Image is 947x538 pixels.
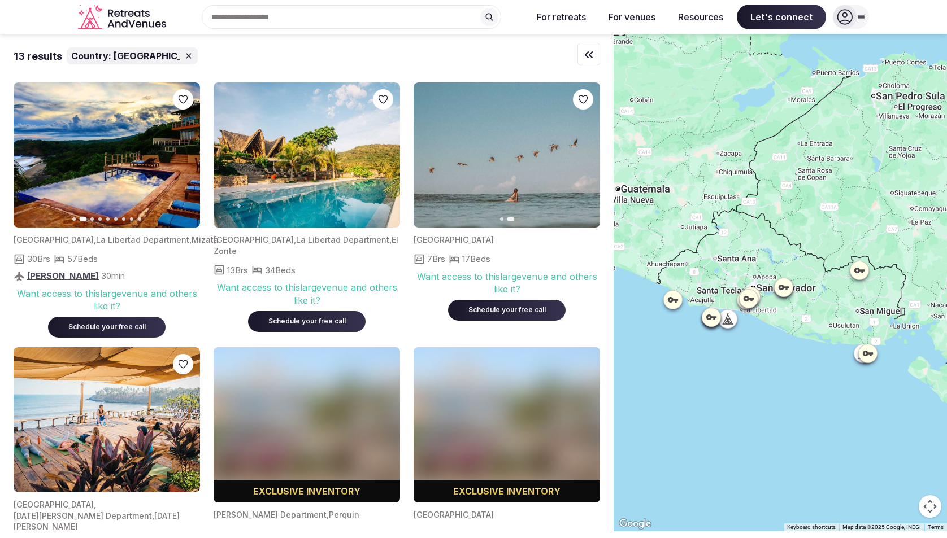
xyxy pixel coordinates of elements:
[14,511,152,520] span: [DATE][PERSON_NAME] Department
[528,5,595,29] button: For retreats
[48,320,166,331] a: Schedule your free call
[227,264,248,276] span: 13 Brs
[842,524,921,530] span: Map data ©2025 Google, INEGI
[98,217,102,221] button: Go to slide 4
[294,235,296,244] span: ,
[414,235,494,244] span: [GEOGRAPHIC_DATA]
[616,517,654,531] img: Google
[78,5,168,30] a: Visit the homepage
[114,50,211,62] span: [GEOGRAPHIC_DATA]
[389,235,392,244] span: ,
[462,253,490,265] span: 17 Beds
[27,253,50,265] span: 30 Brs
[329,510,359,519] span: Perquin
[94,500,96,509] span: ,
[189,235,192,244] span: ,
[122,217,125,221] button: Go to slide 7
[262,317,352,326] div: Schedule your free call
[414,82,600,228] img: Featured image for venue
[214,347,400,502] img: Blurred cover image for a premium venue
[296,235,389,244] span: La Libertad Department
[507,217,515,221] button: Go to slide 2
[214,235,398,256] span: El Zonte
[248,314,366,326] a: Schedule your free call
[787,523,836,531] button: Keyboard shortcuts
[414,347,600,502] img: Blurred cover image for a premium venue
[448,303,566,314] a: Schedule your free call
[414,484,600,498] div: Exclusive inventory
[101,270,125,282] span: 30 min
[192,235,219,244] span: Mizata
[90,217,94,221] button: Go to slide 3
[14,235,94,244] span: [GEOGRAPHIC_DATA]
[71,50,111,62] span: Country:
[14,49,62,63] div: 13 results
[737,5,826,29] span: Let's connect
[600,5,664,29] button: For venues
[414,270,600,296] div: Want access to this large venue and others like it?
[152,511,154,520] span: ,
[14,347,200,492] img: Featured image for venue
[14,500,94,509] span: [GEOGRAPHIC_DATA]
[669,5,732,29] button: Resources
[138,217,141,221] button: Go to slide 9
[14,287,200,313] div: Want access to this large venue and others like it?
[919,495,941,518] button: Map camera controls
[94,235,96,244] span: ,
[96,235,189,244] span: La Libertad Department
[214,235,294,244] span: [GEOGRAPHIC_DATA]
[616,517,654,531] a: Open this area in Google Maps (opens a new window)
[114,217,118,221] button: Go to slide 6
[414,510,494,519] span: [GEOGRAPHIC_DATA]
[62,322,152,332] div: Schedule your free call
[214,281,400,307] div: Want access to this large venue and others like it?
[214,510,327,519] span: [PERSON_NAME] Department
[214,484,400,498] div: Exclusive inventory
[106,217,110,221] button: Go to slide 5
[14,82,200,228] img: Featured image for venue
[214,82,400,228] img: Featured image for venue
[928,524,944,530] a: Terms
[265,264,296,276] span: 34 Beds
[327,510,329,519] span: ,
[67,253,98,265] span: 57 Beds
[80,217,87,221] button: Go to slide 2
[462,305,552,315] div: Schedule your free call
[500,217,503,221] button: Go to slide 1
[130,217,133,221] button: Go to slide 8
[78,5,168,30] svg: Retreats and Venues company logo
[72,217,76,221] button: Go to slide 1
[427,253,445,265] span: 7 Brs
[27,270,99,281] span: [PERSON_NAME]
